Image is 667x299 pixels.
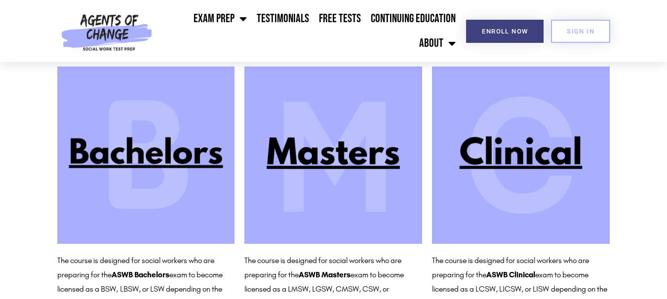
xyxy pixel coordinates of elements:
[466,20,544,43] a: Enroll Now
[112,270,169,279] b: ASWB Bachelors
[314,6,366,31] a: Free Tests
[157,6,461,56] nav: Menu
[299,270,351,279] b: ASWB Masters
[482,28,528,34] span: Enroll Now
[189,6,252,31] a: Exam Prep
[567,28,594,34] span: SIGN IN
[414,31,461,56] a: About
[366,6,461,31] a: Continuing Education
[486,270,535,279] b: ASWB Clinical
[551,20,610,43] a: SIGN IN
[252,6,314,31] a: Testimonials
